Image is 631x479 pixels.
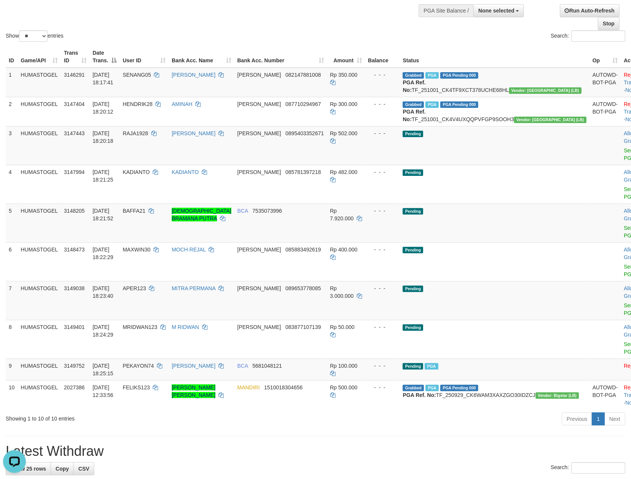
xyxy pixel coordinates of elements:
span: 3148473 [64,247,85,253]
span: MANDIRI [237,384,260,390]
a: M RIDWAN [172,324,199,330]
span: Copy 5681048121 to clipboard [252,363,282,369]
th: Date Trans.: activate to sort column descending [90,46,120,68]
span: [DATE] 18:17:41 [93,72,114,85]
span: PGA Pending [440,385,478,391]
span: Rp 482.000 [330,169,357,175]
span: Copy 083877107139 to clipboard [285,324,321,330]
span: Rp 100.000 [330,363,357,369]
th: Bank Acc. Name: activate to sort column ascending [169,46,234,68]
span: KADIANTO [123,169,150,175]
span: [PERSON_NAME] [237,247,281,253]
a: KADIANTO [172,169,199,175]
span: SENANG05 [123,72,151,78]
div: - - - [368,168,397,176]
b: PGA Ref. No: [403,79,425,93]
td: TF_250929_CK6WAM3XAXZGO30IDZCJ [400,380,589,409]
td: HUMASTOGEL [18,281,61,320]
th: Amount: activate to sort column ascending [327,46,365,68]
span: Copy 082147881008 to clipboard [285,72,321,78]
button: Open LiveChat chat widget [3,3,26,26]
span: HENDRIK28 [123,101,153,107]
td: HUMASTOGEL [18,204,61,242]
div: Showing 1 to 10 of 10 entries [6,412,257,422]
div: - - - [368,384,397,391]
input: Search: [571,30,625,42]
span: 3148205 [64,208,85,214]
span: RAJA1928 [123,130,148,136]
td: HUMASTOGEL [18,359,61,380]
span: BCA [237,363,248,369]
span: Rp 7.920.000 [330,208,354,221]
a: [PERSON_NAME] [PERSON_NAME] [172,384,215,398]
span: Vendor URL: https://dashboard.q2checkout.com/secure [514,117,587,123]
td: 1 [6,68,18,97]
a: Next [604,413,625,425]
span: Pending [403,131,423,137]
td: HUMASTOGEL [18,242,61,281]
span: Grabbed [403,385,424,391]
td: TF_251001_CK4V4UXQQPVFGP9SOOH3 [400,97,589,126]
td: 5 [6,204,18,242]
span: BAFFA21 [123,208,145,214]
th: ID [6,46,18,68]
span: Pending [403,324,423,331]
div: - - - [368,323,397,331]
span: Grabbed [403,72,424,79]
td: HUMASTOGEL [18,165,61,204]
span: Pending [403,169,423,176]
td: HUMASTOGEL [18,97,61,126]
a: Previous [562,413,592,425]
input: Search: [571,462,625,474]
div: - - - [368,362,397,370]
span: PGA [425,363,438,370]
span: PGA Pending [440,72,478,79]
span: [DATE] 18:25:15 [93,363,114,376]
span: 3147443 [64,130,85,136]
label: Search: [551,30,625,42]
span: Vendor URL: https://dashboard.q2checkout.com/secure [509,87,582,94]
span: [PERSON_NAME] [237,169,281,175]
span: [DATE] 18:24:29 [93,324,114,338]
span: [PERSON_NAME] [237,101,281,107]
td: 2 [6,97,18,126]
td: 7 [6,281,18,320]
td: 6 [6,242,18,281]
span: Marked by bqhpaujal [425,385,439,391]
td: TF_251001_CK4TF9XCT378UCHE68HL [400,68,589,97]
div: - - - [368,207,397,215]
span: CSV [78,466,89,472]
span: [PERSON_NAME] [237,285,281,291]
label: Show entries [6,30,63,42]
th: Status [400,46,589,68]
span: [PERSON_NAME] [237,130,281,136]
th: User ID: activate to sort column ascending [120,46,169,68]
span: [PERSON_NAME] [237,324,281,330]
span: [PERSON_NAME] [237,72,281,78]
span: [DATE] 18:21:52 [93,208,114,221]
span: [DATE] 18:21:25 [93,169,114,183]
span: Marked by bqhmonica [425,72,439,79]
th: Op: activate to sort column ascending [590,46,621,68]
th: Bank Acc. Number: activate to sort column ascending [234,46,327,68]
span: [DATE] 18:20:12 [93,101,114,115]
span: Rp 300.000 [330,101,357,107]
th: Trans ID: activate to sort column ascending [61,46,89,68]
div: - - - [368,100,397,108]
span: Rp 502.000 [330,130,357,136]
span: 2027386 [64,384,85,390]
td: 9 [6,359,18,380]
span: PGA Pending [440,101,478,108]
div: - - - [368,71,397,79]
a: [PERSON_NAME] [172,130,215,136]
span: 3147404 [64,101,85,107]
div: PGA Site Balance / [419,4,473,17]
td: HUMASTOGEL [18,380,61,409]
span: Pending [403,363,423,370]
span: Copy 7535073996 to clipboard [252,208,282,214]
td: 3 [6,126,18,165]
span: Vendor URL: https://dashboard.q2checkout.com/secure [536,392,579,399]
span: Rp 400.000 [330,247,357,253]
span: Copy 0895403352671 to clipboard [285,130,324,136]
select: Showentries [19,30,47,42]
